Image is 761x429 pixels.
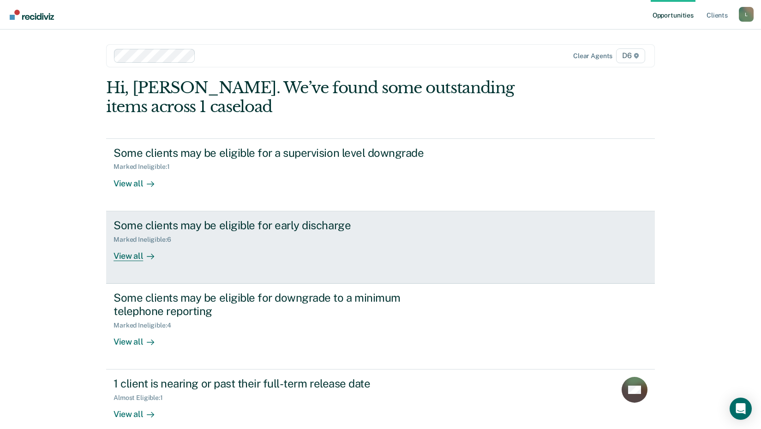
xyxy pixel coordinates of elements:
div: View all [114,402,165,420]
div: Open Intercom Messenger [730,398,752,420]
div: L [739,7,754,22]
img: Recidiviz [10,10,54,20]
div: Marked Ineligible : 1 [114,163,177,171]
div: View all [114,243,165,261]
a: Some clients may be eligible for a supervision level downgradeMarked Ineligible:1View all [106,138,655,211]
button: Profile dropdown button [739,7,754,22]
div: Clear agents [573,52,612,60]
div: Marked Ineligible : 6 [114,236,178,244]
div: Almost Eligible : 1 [114,394,170,402]
div: View all [114,171,165,189]
a: Some clients may be eligible for early dischargeMarked Ineligible:6View all [106,211,655,284]
div: Hi, [PERSON_NAME]. We’ve found some outstanding items across 1 caseload [106,78,545,116]
div: Some clients may be eligible for early discharge [114,219,437,232]
div: View all [114,329,165,347]
span: D6 [616,48,645,63]
div: 1 client is nearing or past their full-term release date [114,377,437,390]
div: Some clients may be eligible for downgrade to a minimum telephone reporting [114,291,437,318]
div: Marked Ineligible : 4 [114,322,178,329]
a: Some clients may be eligible for downgrade to a minimum telephone reportingMarked Ineligible:4Vie... [106,284,655,369]
div: Some clients may be eligible for a supervision level downgrade [114,146,437,160]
